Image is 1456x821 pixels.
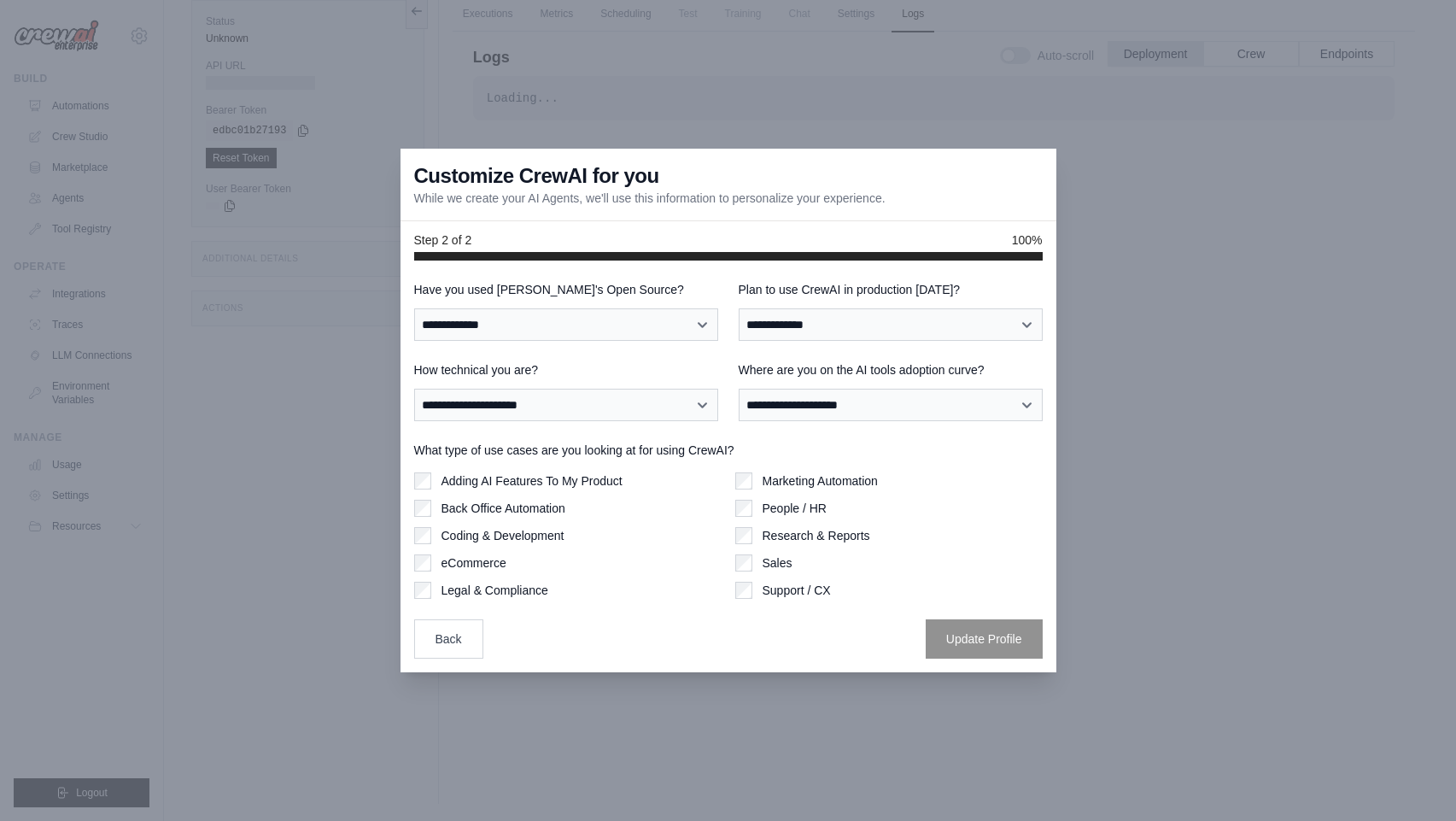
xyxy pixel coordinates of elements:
[414,442,1043,459] label: What type of use cases are you looking at for using CrewAI?
[441,500,565,517] label: Back Office Automation
[763,582,831,599] label: Support / CX
[739,361,1043,378] label: Where are you on the AI tools adoption curve?
[441,554,506,572] label: eCommerce
[414,281,718,298] label: Have you used [PERSON_NAME]'s Open Source?
[1371,739,1456,821] iframe: Chat Widget
[739,281,1043,298] label: Plan to use CrewAI in production [DATE]?
[763,554,792,572] label: Sales
[414,361,718,378] label: How technical you are?
[441,472,623,490] label: Adding AI Features To My Product
[441,582,548,599] label: Legal & Compliance
[763,500,827,517] label: People / HR
[414,162,659,190] h3: Customize CrewAI for you
[763,527,870,544] label: Research & Reports
[414,232,472,249] span: Step 2 of 2
[441,527,564,544] label: Coding & Development
[1012,232,1043,249] span: 100%
[763,472,878,490] label: Marketing Automation
[414,619,483,659] button: Back
[414,190,886,207] p: While we create your AI Agents, we'll use this information to personalize your experience.
[926,619,1043,659] button: Update Profile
